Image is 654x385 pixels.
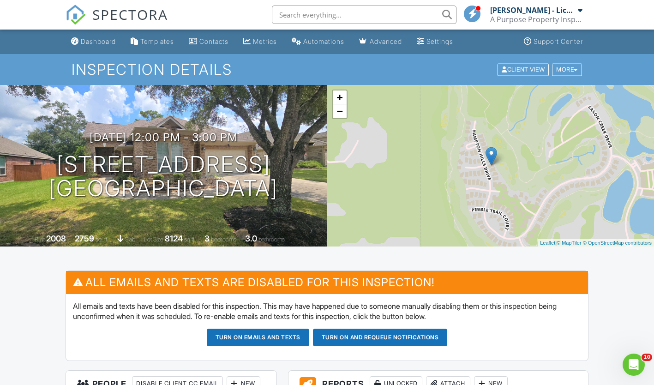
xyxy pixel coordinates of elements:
a: Zoom out [333,104,347,118]
div: 3 [204,234,210,243]
div: 2008 [46,234,66,243]
a: Templates [127,33,178,50]
a: Leaflet [540,240,555,246]
div: 8124 [165,234,183,243]
p: All emails and texts have been disabled for this inspection. This may have happened due to someon... [73,301,582,322]
a: Contacts [185,33,232,50]
div: Support Center [534,37,583,45]
div: Dashboard [81,37,116,45]
span: Built [35,236,45,243]
h1: [STREET_ADDRESS] [GEOGRAPHIC_DATA] [49,152,278,201]
span: 10 [642,354,652,361]
a: Zoom in [333,90,347,104]
a: Client View [497,66,551,72]
span: sq. ft. [96,236,108,243]
h3: All emails and texts are disabled for this inspection! [66,271,588,294]
div: More [552,63,582,76]
button: Turn on emails and texts [207,329,309,346]
span: Lot Size [144,236,163,243]
a: Settings [413,33,457,50]
span: bedrooms [211,236,236,243]
a: Metrics [240,33,281,50]
div: Settings [426,37,453,45]
div: A Purpose Property Inspections - Michael M. McElroy - TREC Professional Inspector License# 25076 [490,15,582,24]
a: © MapTiler [557,240,582,246]
input: Search everything... [272,6,456,24]
a: Advanced [355,33,406,50]
h1: Inspection Details [72,61,583,78]
div: 3.0 [245,234,257,243]
div: Templates [140,37,174,45]
img: The Best Home Inspection Software - Spectora [66,5,86,25]
span: sq.ft. [184,236,196,243]
div: Client View [498,63,549,76]
span: slab [125,236,135,243]
a: © OpenStreetMap contributors [583,240,652,246]
div: [PERSON_NAME] - License #25076 [490,6,576,15]
div: Contacts [199,37,228,45]
div: Metrics [253,37,277,45]
a: SPECTORA [66,12,168,32]
div: | [538,239,654,247]
div: Automations [303,37,344,45]
div: Advanced [370,37,402,45]
span: SPECTORA [92,5,168,24]
button: Turn on and Requeue Notifications [313,329,448,346]
a: Automations (Basic) [288,33,348,50]
div: 2759 [75,234,94,243]
h3: [DATE] 12:00 pm - 3:00 pm [90,131,238,144]
a: Support Center [520,33,587,50]
iframe: Intercom live chat [623,354,645,376]
a: Dashboard [67,33,120,50]
span: bathrooms [258,236,285,243]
